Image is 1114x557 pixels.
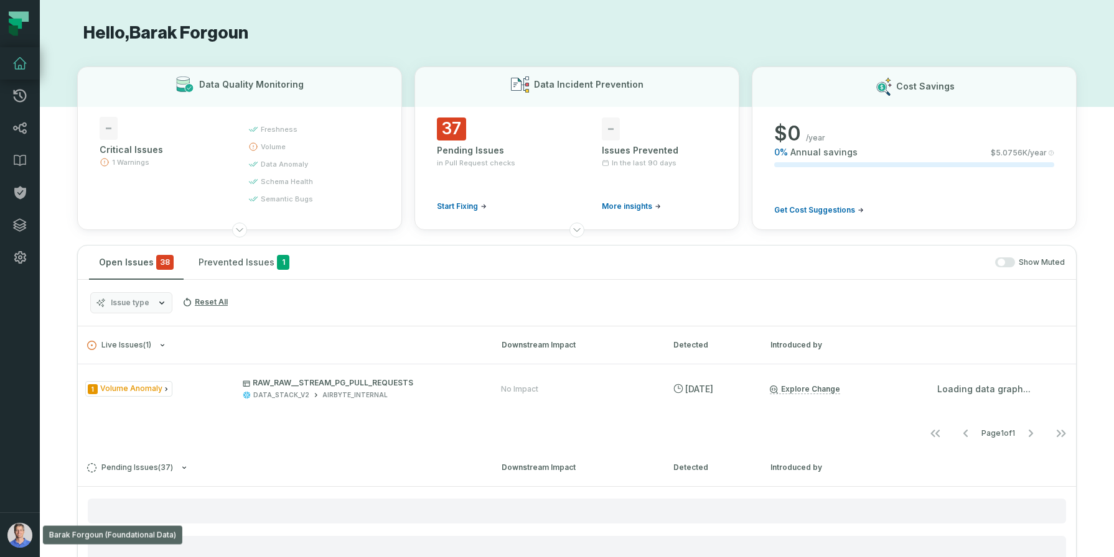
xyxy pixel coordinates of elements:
[920,421,1076,446] ul: Page 1 of 1
[602,144,717,157] div: Issues Prevented
[770,384,840,394] a: Explore Change
[774,205,864,215] a: Get Cost Suggestions
[612,158,676,168] span: In the last 90 days
[85,381,172,397] span: Issue Type
[501,384,538,394] div: No Impact
[112,157,149,167] span: 1 Warnings
[951,421,981,446] button: Go to previous page
[437,144,552,157] div: Pending Issues
[78,364,1076,448] div: Live Issues(1)
[806,133,825,143] span: /year
[253,390,309,400] div: DATA_STACK_V2
[87,341,151,350] span: Live Issues ( 1 )
[602,117,620,140] span: -
[243,378,479,388] p: RAW_RAW__STREAM_PG_PULL_REQUESTS
[437,117,466,140] span: 37
[87,341,479,350] button: Live Issues(1)
[322,390,388,400] div: AIRBYTE_INTERNAL
[673,339,748,351] div: Detected
[770,339,882,351] div: Introduced by
[90,292,172,313] button: Issue type
[87,463,479,472] button: Pending Issues(37)
[774,121,801,146] span: $ 0
[87,463,173,472] span: Pending Issues ( 37 )
[261,177,313,186] span: schema health
[752,67,1077,230] button: Cost Savings$0/year0%Annual savings$5.0756K/yearGet Cost Suggestions
[100,117,118,140] span: -
[770,462,882,473] div: Introduced by
[89,246,184,279] button: Open Issues
[304,257,1065,268] div: Show Muted
[896,80,955,93] h3: Cost Savings
[189,246,299,279] button: Prevented Issues
[790,146,858,159] span: Annual savings
[100,144,226,156] div: Critical Issues
[277,255,289,270] span: 1
[78,421,1076,446] nav: pagination
[177,292,233,312] button: Reset All
[156,255,174,270] span: critical issues and errors combined
[685,384,713,394] relative-time: Aug 19, 2025, 4:28 AM GMT+3
[774,146,788,159] span: 0 %
[261,142,286,152] span: volume
[77,22,1077,44] h1: Hello, Barak Forgoun
[7,523,32,548] img: avatar of Barak Forgoun
[437,201,478,211] span: Start Fixing
[77,67,402,230] button: Data Quality Monitoring-Critical Issues1 Warningsfreshnessvolumedata anomalyschema healthsemantic...
[261,124,297,134] span: freshness
[991,148,1047,158] span: $ 5.0756K /year
[502,339,651,351] div: Downstream Impact
[1046,421,1076,446] button: Go to last page
[1016,421,1046,446] button: Go to next page
[673,462,748,473] div: Detected
[534,78,644,91] h3: Data Incident Prevention
[261,159,308,169] span: data anomaly
[111,298,149,308] span: Issue type
[414,67,739,230] button: Data Incident Prevention37Pending Issuesin Pull Request checksStart Fixing-Issues PreventedIn the...
[937,383,1031,395] p: Loading data graph...
[437,158,515,168] span: in Pull Request checks
[199,78,304,91] h3: Data Quality Monitoring
[437,201,487,211] a: Start Fixing
[602,201,661,211] a: More insights
[43,526,182,545] div: Barak Forgoun (Foundational Data)
[502,462,651,473] div: Downstream Impact
[602,201,652,211] span: More insights
[774,205,855,215] span: Get Cost Suggestions
[88,384,98,394] span: Severity
[261,194,313,204] span: semantic bugs
[920,421,950,446] button: Go to first page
